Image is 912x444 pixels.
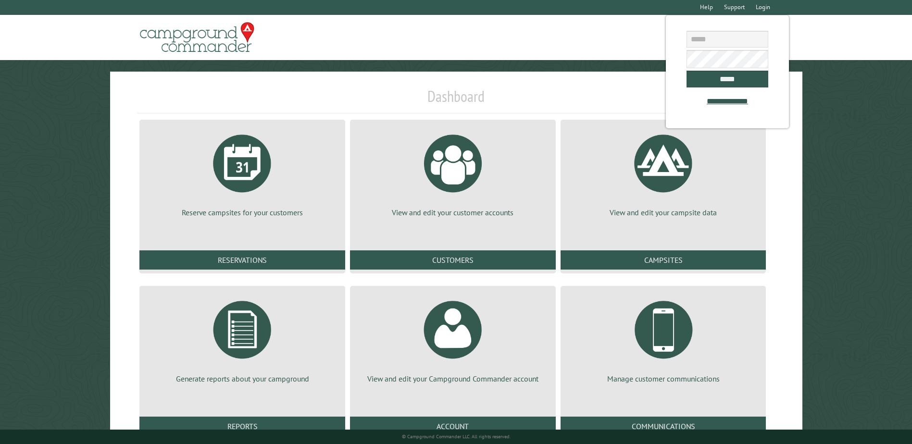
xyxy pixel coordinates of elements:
[362,294,544,384] a: View and edit your Campground Commander account
[151,373,334,384] p: Generate reports about your campground
[561,417,766,436] a: Communications
[561,250,766,270] a: Campsites
[350,250,556,270] a: Customers
[151,127,334,218] a: Reserve campsites for your customers
[362,207,544,218] p: View and edit your customer accounts
[151,207,334,218] p: Reserve campsites for your customers
[572,127,755,218] a: View and edit your campsite data
[139,250,345,270] a: Reservations
[572,207,755,218] p: View and edit your campsite data
[362,127,544,218] a: View and edit your customer accounts
[137,87,775,113] h1: Dashboard
[362,373,544,384] p: View and edit your Campground Commander account
[572,373,755,384] p: Manage customer communications
[572,294,755,384] a: Manage customer communications
[151,294,334,384] a: Generate reports about your campground
[137,19,257,56] img: Campground Commander
[139,417,345,436] a: Reports
[350,417,556,436] a: Account
[402,433,511,440] small: © Campground Commander LLC. All rights reserved.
